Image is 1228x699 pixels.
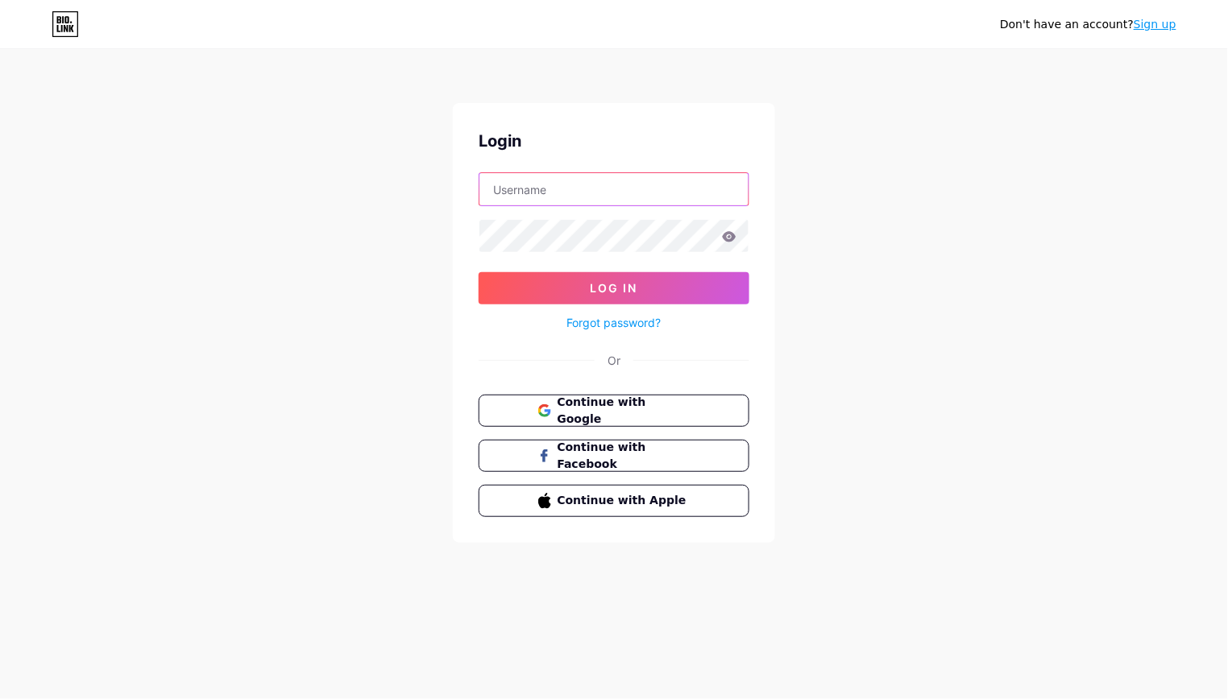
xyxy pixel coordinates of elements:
div: Don't have an account? [1000,16,1176,33]
div: Login [479,129,749,153]
div: Or [608,352,620,369]
button: Continue with Google [479,395,749,427]
button: Continue with Apple [479,485,749,517]
span: Continue with Google [558,394,691,428]
a: Sign up [1134,18,1176,31]
button: Continue with Facebook [479,440,749,472]
span: Continue with Apple [558,492,691,509]
input: Username [479,173,749,205]
button: Log In [479,272,749,304]
span: Continue with Facebook [558,439,691,473]
span: Log In [591,281,638,295]
a: Forgot password? [567,314,662,331]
